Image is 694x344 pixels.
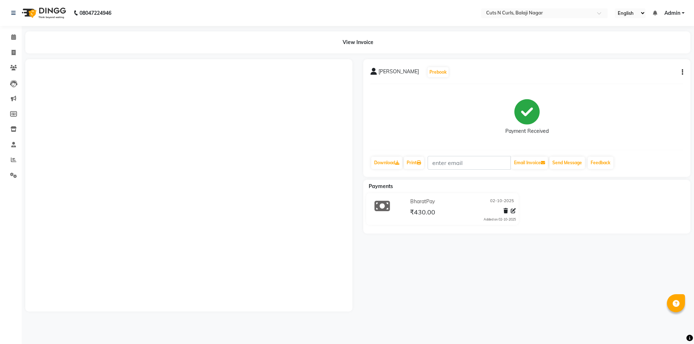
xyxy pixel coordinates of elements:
[410,198,435,205] span: BharatPay
[369,183,393,190] span: Payments
[505,127,549,135] div: Payment Received
[588,157,613,169] a: Feedback
[25,31,690,53] div: View Invoice
[549,157,585,169] button: Send Message
[80,3,111,23] b: 08047224946
[428,67,449,77] button: Prebook
[404,157,424,169] a: Print
[664,315,687,337] iframe: chat widget
[428,156,511,170] input: enter email
[378,68,419,78] span: [PERSON_NAME]
[511,157,548,169] button: Email Invoice
[490,198,514,205] span: 02-10-2025
[484,217,516,222] div: Added on 02-10-2025
[371,157,402,169] a: Download
[18,3,68,23] img: logo
[410,208,435,218] span: ₹430.00
[664,9,680,17] span: Admin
